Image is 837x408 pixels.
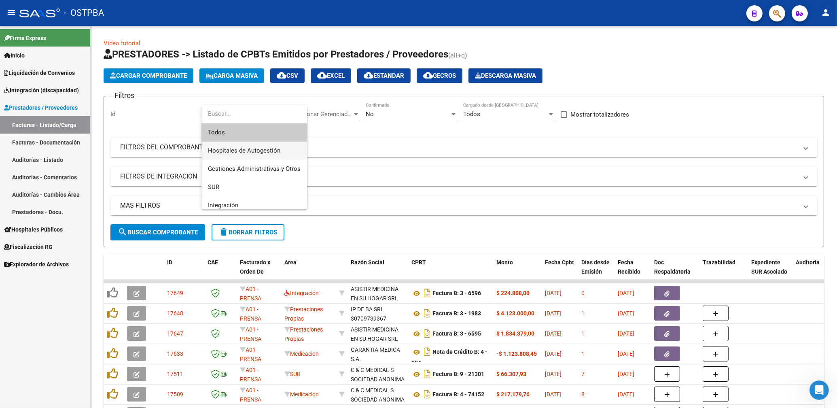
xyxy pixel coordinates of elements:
span: Todos [208,123,301,142]
input: dropdown search [201,105,307,123]
span: Gestiones Administrativas y Otros [208,165,301,172]
span: SUR [208,183,219,191]
span: Integración [208,202,238,209]
iframe: Intercom live chat [809,380,829,400]
span: Hospitales de Autogestión [208,147,280,154]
